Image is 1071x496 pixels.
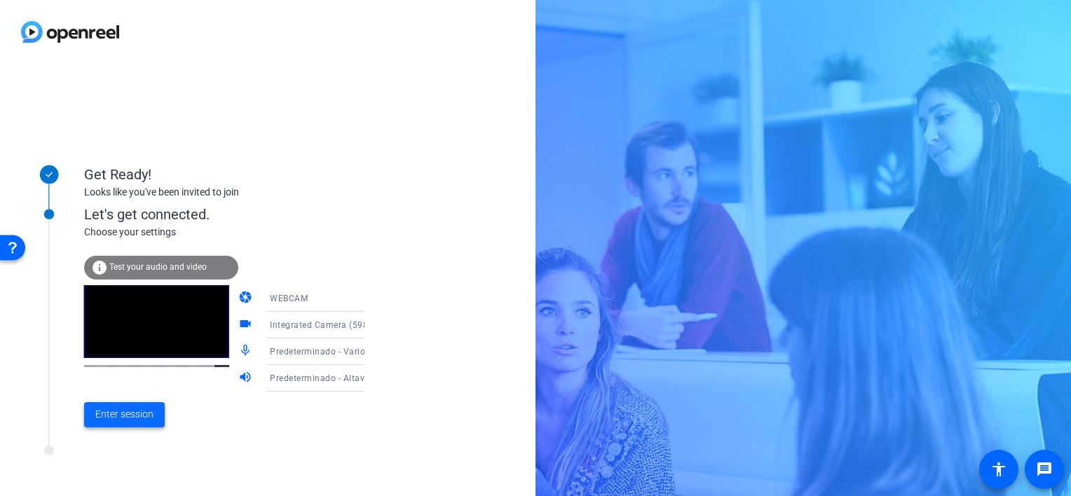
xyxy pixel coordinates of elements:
[238,317,255,333] mat-icon: videocam
[270,372,461,383] span: Predeterminado - Altavoces (Realtek(R) Audio)
[270,294,308,303] span: WEBCAM
[84,164,364,185] div: Get Ready!
[238,370,255,387] mat-icon: volume_up
[84,185,364,200] div: Looks like you've been invited to join
[238,290,255,307] mat-icon: camera
[990,461,1007,478] mat-icon: accessibility
[91,259,108,276] mat-icon: info
[238,343,255,360] mat-icon: mic_none
[109,262,207,272] span: Test your audio and video
[1036,461,1053,478] mat-icon: message
[84,225,393,240] div: Choose your settings
[270,345,496,357] span: Predeterminado - Varios micrófonos (Realtek(R) Audio)
[270,319,400,330] span: Integrated Camera (5986:2142)
[84,402,165,427] button: Enter session
[84,204,393,225] div: Let's get connected.
[95,407,154,422] span: Enter session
